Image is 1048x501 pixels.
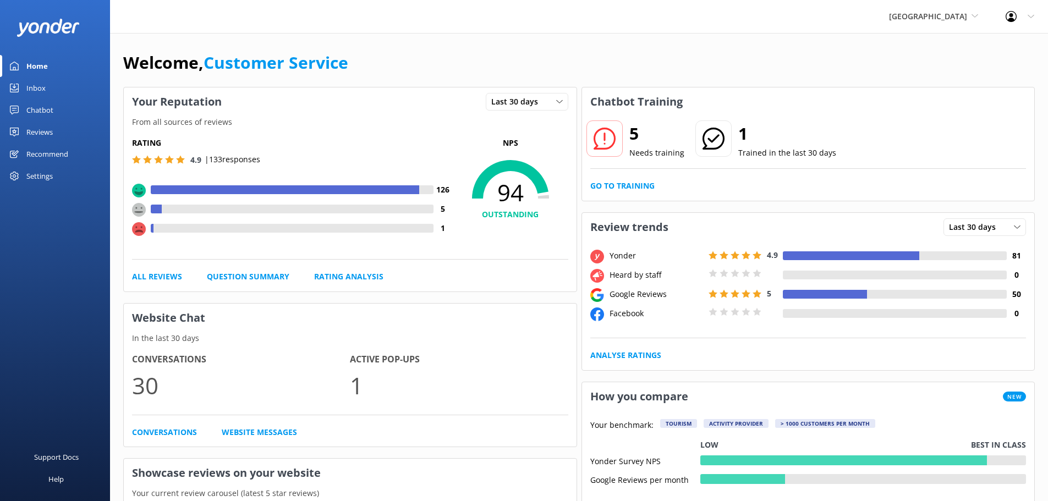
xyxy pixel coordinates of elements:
[607,269,706,281] div: Heard by staff
[124,332,577,344] p: In the last 30 days
[26,99,53,121] div: Chatbot
[453,137,568,149] p: NPS
[26,165,53,187] div: Settings
[434,184,453,196] h4: 126
[26,143,68,165] div: Recommend
[124,87,230,116] h3: Your Reputation
[949,221,1002,233] span: Last 30 days
[350,353,568,367] h4: Active Pop-ups
[222,426,297,438] a: Website Messages
[607,307,706,320] div: Facebook
[704,419,769,428] div: Activity Provider
[491,96,545,108] span: Last 30 days
[132,353,350,367] h4: Conversations
[453,208,568,221] h4: OUTSTANDING
[124,459,577,487] h3: Showcase reviews on your website
[132,137,453,149] h5: Rating
[590,349,661,361] a: Analyse Ratings
[582,213,677,241] h3: Review trends
[350,367,568,404] p: 1
[607,288,706,300] div: Google Reviews
[590,474,700,484] div: Google Reviews per month
[434,222,453,234] h4: 1
[607,250,706,262] div: Yonder
[629,147,684,159] p: Needs training
[590,419,654,432] p: Your benchmark:
[767,250,778,260] span: 4.9
[775,419,875,428] div: > 1000 customers per month
[1007,250,1026,262] h4: 81
[738,120,836,147] h2: 1
[434,203,453,215] h4: 5
[629,120,684,147] h2: 5
[207,271,289,283] a: Question Summary
[660,419,697,428] div: Tourism
[1003,392,1026,401] span: New
[26,77,46,99] div: Inbox
[738,147,836,159] p: Trained in the last 30 days
[1007,288,1026,300] h4: 50
[204,51,348,74] a: Customer Service
[26,55,48,77] div: Home
[590,180,655,192] a: Go to Training
[17,19,80,37] img: yonder-white-logo.png
[124,487,577,499] p: Your current review carousel (latest 5 star reviews)
[26,121,53,143] div: Reviews
[590,455,700,465] div: Yonder Survey NPS
[1007,307,1026,320] h4: 0
[132,271,182,283] a: All Reviews
[700,439,718,451] p: Low
[205,153,260,166] p: | 133 responses
[132,367,350,404] p: 30
[453,179,568,206] span: 94
[124,304,577,332] h3: Website Chat
[48,468,64,490] div: Help
[889,11,967,21] span: [GEOGRAPHIC_DATA]
[582,87,691,116] h3: Chatbot Training
[132,426,197,438] a: Conversations
[582,382,696,411] h3: How you compare
[767,288,771,299] span: 5
[1007,269,1026,281] h4: 0
[34,446,79,468] div: Support Docs
[190,155,201,165] span: 4.9
[124,116,577,128] p: From all sources of reviews
[123,49,348,76] h1: Welcome,
[971,439,1026,451] p: Best in class
[314,271,383,283] a: Rating Analysis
